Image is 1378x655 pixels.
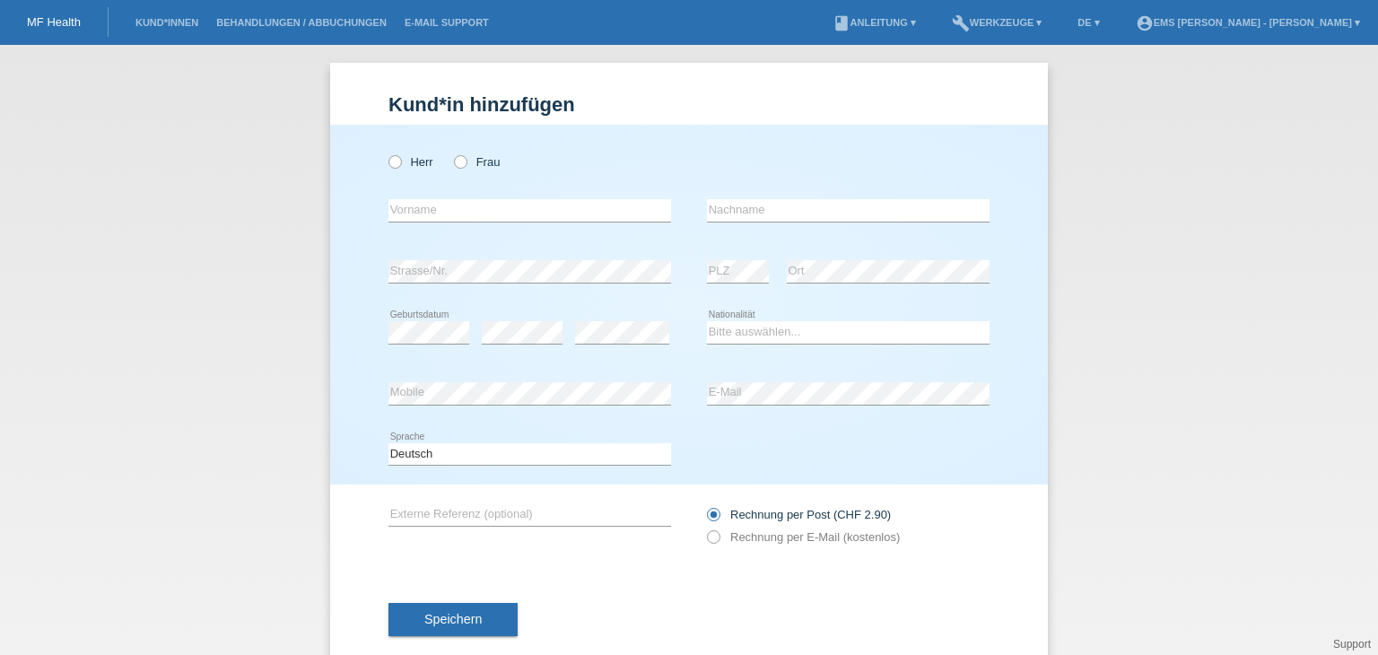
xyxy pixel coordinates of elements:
i: book [833,14,850,32]
label: Rechnung per E-Mail (kostenlos) [707,530,900,544]
h1: Kund*in hinzufügen [388,93,990,116]
input: Rechnung per Post (CHF 2.90) [707,508,719,530]
a: MF Health [27,15,81,29]
label: Rechnung per Post (CHF 2.90) [707,508,891,521]
a: Kund*innen [126,17,207,28]
i: build [952,14,970,32]
span: Speichern [424,612,482,626]
a: bookAnleitung ▾ [824,17,925,28]
a: Support [1333,638,1371,651]
input: Herr [388,155,400,167]
a: E-Mail Support [396,17,498,28]
a: account_circleEMS [PERSON_NAME] - [PERSON_NAME] ▾ [1127,17,1369,28]
a: Behandlungen / Abbuchungen [207,17,396,28]
input: Frau [454,155,466,167]
i: account_circle [1136,14,1154,32]
label: Herr [388,155,433,169]
label: Frau [454,155,500,169]
a: buildWerkzeuge ▾ [943,17,1051,28]
a: DE ▾ [1068,17,1108,28]
input: Rechnung per E-Mail (kostenlos) [707,530,719,553]
button: Speichern [388,603,518,637]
